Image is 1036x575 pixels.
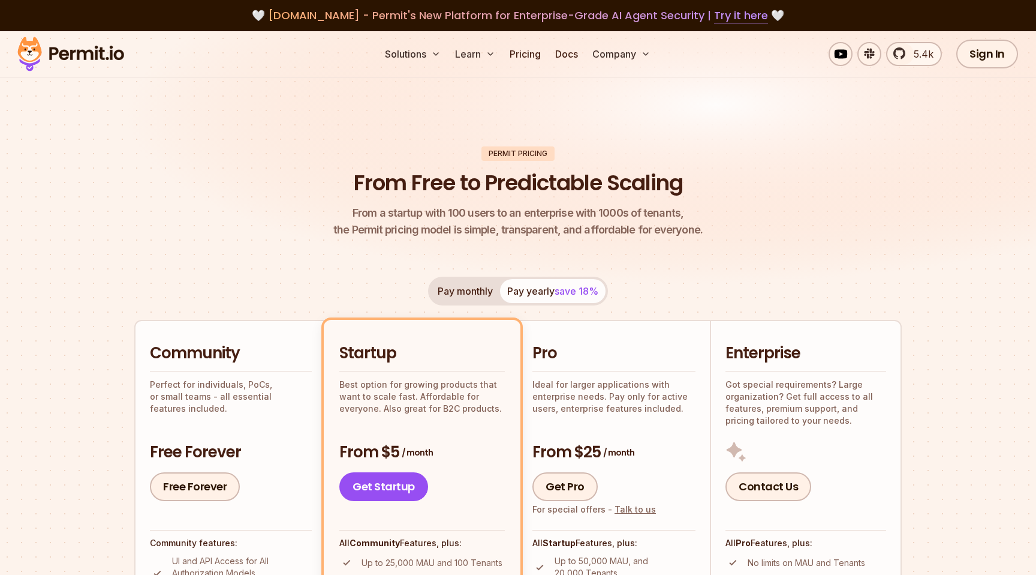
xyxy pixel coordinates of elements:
[886,42,942,66] a: 5.4k
[532,504,656,516] div: For special offers -
[956,40,1018,68] a: Sign In
[550,42,583,66] a: Docs
[725,537,886,549] h4: All Features, plus:
[333,205,703,238] p: the Permit pricing model is simple, transparent, and affordable for everyone.
[532,537,695,549] h4: All Features, plus:
[339,537,505,549] h4: All Features, plus:
[339,472,428,501] a: Get Startup
[714,8,768,23] a: Try it here
[402,447,433,459] span: / month
[150,379,312,415] p: Perfect for individuals, PoCs, or small teams - all essential features included.
[481,146,555,161] div: Permit Pricing
[615,504,656,514] a: Talk to us
[725,379,886,427] p: Got special requirements? Large organization? Get full access to all features, premium support, a...
[532,379,695,415] p: Ideal for larger applications with enterprise needs. Pay only for active users, enterprise featur...
[430,279,500,303] button: Pay monthly
[380,42,445,66] button: Solutions
[29,7,1007,24] div: 🤍 🤍
[362,557,502,569] p: Up to 25,000 MAU and 100 Tenants
[339,379,505,415] p: Best option for growing products that want to scale fast. Affordable for everyone. Also great for...
[339,343,505,364] h2: Startup
[505,42,546,66] a: Pricing
[354,168,683,198] h1: From Free to Predictable Scaling
[532,343,695,364] h2: Pro
[268,8,768,23] span: [DOMAIN_NAME] - Permit's New Platform for Enterprise-Grade AI Agent Security |
[748,557,865,569] p: No limits on MAU and Tenants
[603,447,634,459] span: / month
[150,472,240,501] a: Free Forever
[725,472,811,501] a: Contact Us
[907,47,933,61] span: 5.4k
[339,442,505,463] h3: From $5
[150,442,312,463] h3: Free Forever
[150,537,312,549] h4: Community features:
[532,472,598,501] a: Get Pro
[350,538,400,548] strong: Community
[736,538,751,548] strong: Pro
[150,343,312,364] h2: Community
[333,205,703,221] span: From a startup with 100 users to an enterprise with 1000s of tenants,
[588,42,655,66] button: Company
[725,343,886,364] h2: Enterprise
[532,442,695,463] h3: From $25
[543,538,576,548] strong: Startup
[12,34,129,74] img: Permit logo
[450,42,500,66] button: Learn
